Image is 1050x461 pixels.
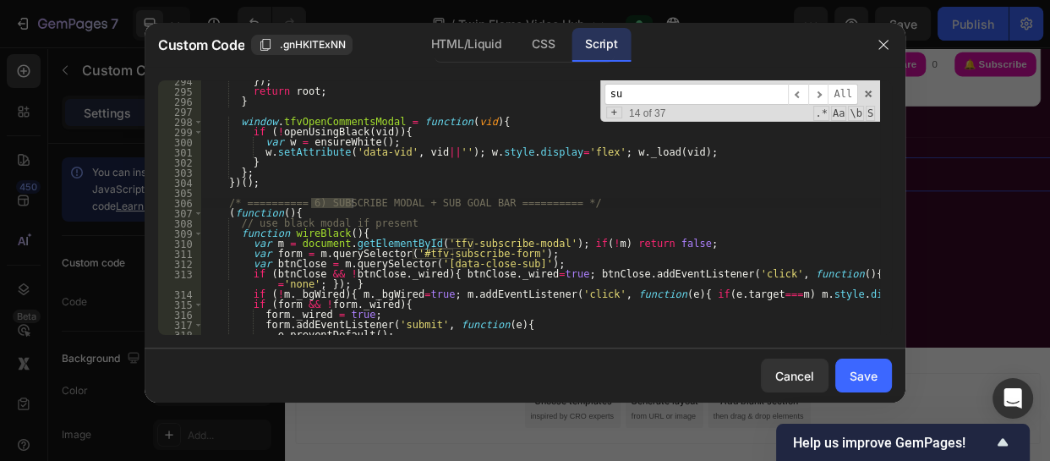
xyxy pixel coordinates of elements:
[14,313,1001,331] p: Publish the page to see the content.
[21,123,93,138] div: Custom Code
[158,310,201,320] div: 316
[857,12,878,34] span: 0
[469,423,544,443] span: Add section
[158,107,201,117] div: 297
[158,320,201,330] div: 317
[831,106,846,121] span: CaseSensitive Search
[768,7,849,39] button: 📩 Share
[158,96,201,107] div: 296
[527,49,570,63] span: 0 views
[793,432,1013,453] button: Show survey - Help us improve GemPages!
[14,218,1001,239] span: Custom code
[158,117,201,127] div: 298
[808,84,829,105] span: ​
[775,367,814,385] div: Cancel
[158,147,201,157] div: 301
[887,7,995,39] button: 🔔 Subscribe
[158,198,201,208] div: 306
[158,35,244,55] span: Custom Code
[835,359,892,392] button: Save
[636,7,744,39] button: 🔔 Subscribe
[517,7,598,39] button: 📩 Share
[158,127,201,137] div: 299
[418,28,515,62] div: HTML/Liquid
[158,299,201,310] div: 315
[279,37,345,52] span: .gnHKITExNN
[158,167,201,178] div: 303
[251,35,353,55] button: .gnHKITExNN
[158,239,201,249] div: 310
[788,84,808,105] span: ​
[793,435,993,451] span: Help us improve GemPages!
[158,76,201,86] div: 294
[104,12,124,34] span: 0
[158,157,201,167] div: 302
[158,178,201,188] div: 304
[158,228,201,239] div: 309
[158,218,201,228] div: 308
[993,378,1033,419] div: Open Intercom Messenger
[622,108,672,118] span: 14 of 37
[158,249,201,259] div: 311
[158,269,201,289] div: 313
[778,49,821,63] span: 0 views
[158,86,201,96] div: 295
[606,12,626,34] span: 0
[866,106,875,121] span: Search In Selection
[848,106,863,121] span: Whole Word Search
[25,49,68,63] span: 0 views
[158,188,201,198] div: 305
[385,7,493,39] button: 🔔 Subscribe
[158,137,201,147] div: 300
[604,84,788,105] input: Search for
[158,289,201,299] div: 314
[14,242,1001,259] span: Publish the page to see the content.
[134,7,242,39] button: 🔔 Subscribe
[265,7,347,39] button: 📩 Share
[571,28,631,62] div: Script
[158,208,201,218] div: 307
[14,7,96,39] button: 📩 Share
[813,106,829,121] span: RegExp Search
[518,28,568,62] div: CSS
[828,84,858,105] span: Alt-Enter
[276,49,319,63] span: 0 views
[158,259,201,269] div: 312
[158,330,201,340] div: 318
[355,12,375,34] span: 0
[850,367,878,385] div: Save
[761,359,829,392] button: Cancel
[606,107,622,118] span: Toggle Replace mode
